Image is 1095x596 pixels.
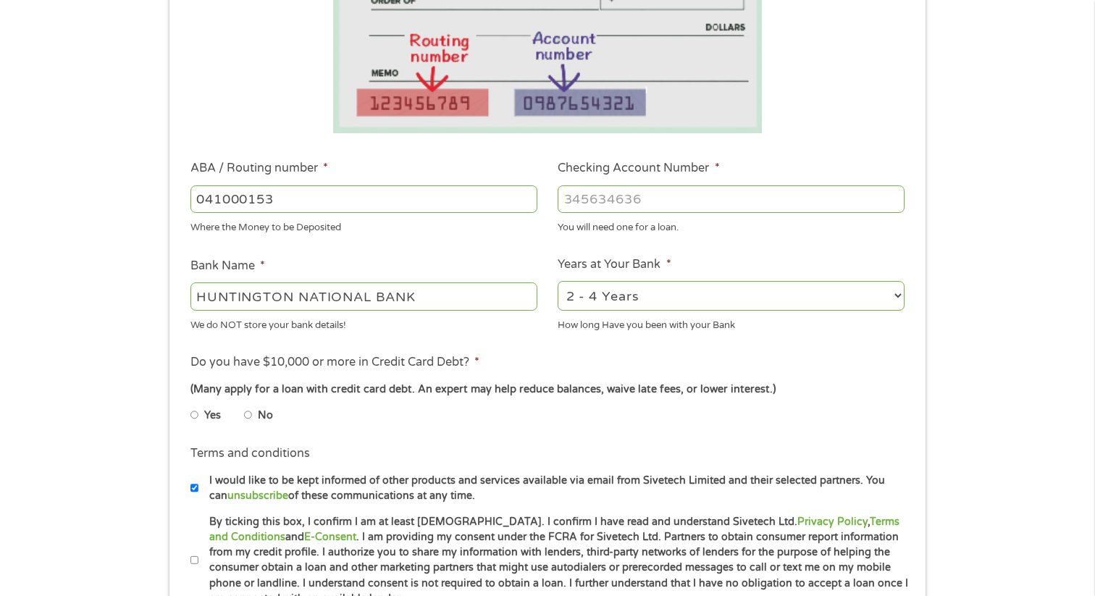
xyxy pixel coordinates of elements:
a: E-Consent [304,531,356,543]
label: ABA / Routing number [190,161,328,176]
a: unsubscribe [227,490,288,502]
label: Bank Name [190,259,265,274]
a: Privacy Policy [797,516,868,528]
div: We do NOT store your bank details! [190,313,537,332]
input: 345634636 [558,185,905,213]
a: Terms and Conditions [209,516,899,543]
div: How long Have you been with your Bank [558,313,905,332]
label: Years at Your Bank [558,257,671,272]
label: Yes [204,408,221,424]
label: Checking Account Number [558,161,719,176]
label: Terms and conditions [190,446,310,461]
label: I would like to be kept informed of other products and services available via email from Sivetech... [198,473,909,504]
label: No [258,408,273,424]
div: Where the Money to be Deposited [190,216,537,235]
div: (Many apply for a loan with credit card debt. An expert may help reduce balances, waive late fees... [190,382,905,398]
label: Do you have $10,000 or more in Credit Card Debt? [190,355,479,370]
div: You will need one for a loan. [558,216,905,235]
input: 263177916 [190,185,537,213]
